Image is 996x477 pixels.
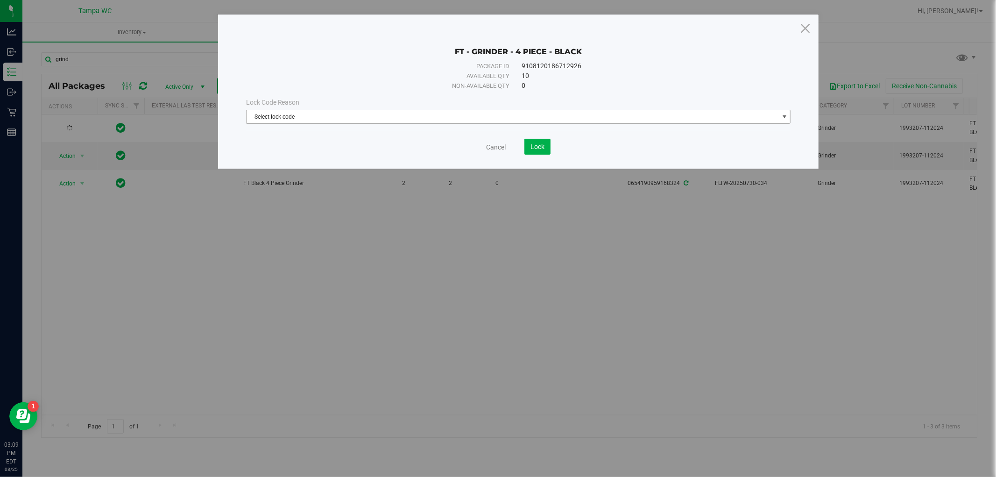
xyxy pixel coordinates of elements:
[270,71,509,81] div: Available qty
[246,99,300,106] span: Lock Code Reason
[530,143,544,150] span: Lock
[247,110,779,123] span: Select lock code
[270,81,509,91] div: Non-available qty
[486,142,506,152] a: Cancel
[522,61,767,71] div: 9108120186712926
[524,139,551,155] button: Lock
[246,33,791,57] div: FT - GRINDER - 4 PIECE - BLACK
[28,401,39,412] iframe: Resource center unread badge
[270,62,509,71] div: Package ID
[522,81,767,91] div: 0
[778,110,790,123] span: select
[9,402,37,430] iframe: Resource center
[522,71,767,81] div: 10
